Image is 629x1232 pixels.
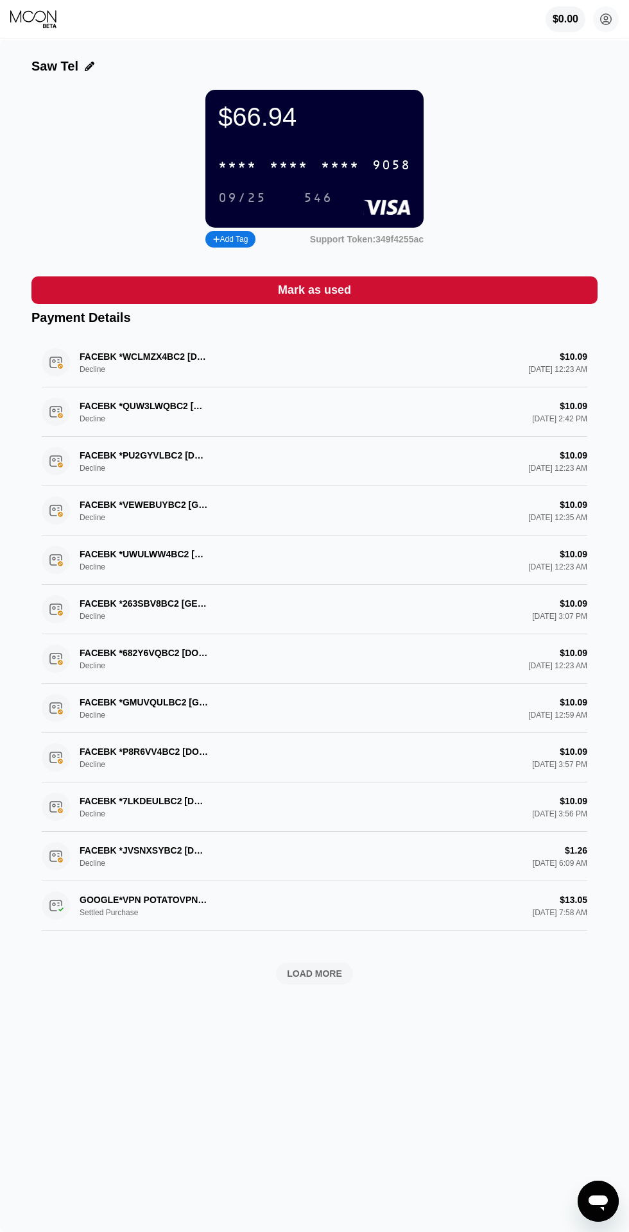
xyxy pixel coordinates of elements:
div: Add Tag [213,235,248,244]
div: 09/25 [218,191,266,206]
div: LOAD MORE [42,963,587,984]
div: 09/25 [209,187,276,208]
div: Mark as used [31,276,598,304]
div: Add Tag [205,231,255,248]
div: $66.94 [218,103,411,131]
div: 9058 [372,158,411,173]
iframe: Button to launch messaging window [578,1181,619,1222]
div: Saw Tel [31,59,78,74]
div: 546 [294,187,342,208]
div: Support Token: 349f4255ac [310,234,424,244]
div: Payment Details [31,310,598,325]
div: $0.00 [546,6,585,32]
div: LOAD MORE [287,968,342,979]
div: $0.00 [553,13,578,25]
div: 546 [304,191,332,206]
div: Support Token:349f4255ac [310,234,424,244]
div: Mark as used [278,283,351,298]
